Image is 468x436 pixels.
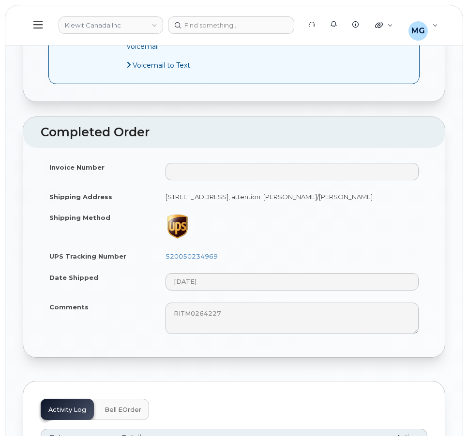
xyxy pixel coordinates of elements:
iframe: Messenger Launcher [426,394,461,429]
label: UPS Tracking Number [49,252,126,261]
span: Voicemail to Text [133,61,190,70]
span: Bell eOrder [105,406,141,414]
span: MG [411,25,425,37]
div: Matt Gabriel [402,15,445,35]
td: [STREET_ADDRESS], attention: [PERSON_NAME]/[PERSON_NAME] [157,186,427,207]
label: Shipping Address [49,192,112,202]
label: Invoice Number [49,163,105,172]
a: Kiewit Canada Inc [59,16,163,34]
div: Quicklinks [368,15,400,35]
h2: Completed Order [41,126,427,139]
input: Find something... [168,16,294,34]
label: Comments [49,303,89,312]
label: Shipping Method [49,213,110,222]
textarea: RITM0264227 [166,303,419,334]
a: 520050234969 [166,252,218,260]
label: Date Shipped [49,273,98,282]
span: iPhone Visual Voicemail [126,32,178,51]
img: ups-065b5a60214998095c38875261380b7f924ec8f6fe06ec167ae1927634933c50.png [166,213,190,240]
